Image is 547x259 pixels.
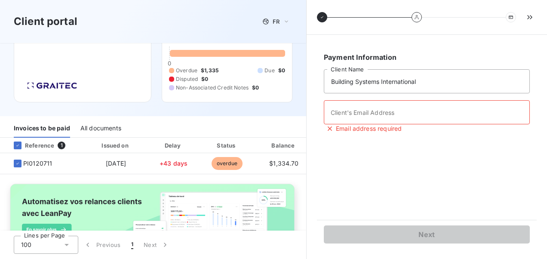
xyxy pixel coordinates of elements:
span: Due [264,67,274,74]
span: Email address required [336,124,402,133]
div: Reference [7,142,54,149]
span: 1 [131,240,133,249]
button: Next [138,236,175,254]
div: All documents [80,120,121,138]
span: $0 [252,84,259,92]
span: $1,334.70 [269,160,298,167]
button: Previous [78,236,126,254]
input: placeholder [324,100,530,124]
span: overdue [212,157,243,170]
h3: Client portal [14,14,77,29]
span: FR [273,18,280,25]
span: PI0120711 [23,159,52,168]
div: Invoices to be paid [14,120,70,138]
span: 1 [58,142,65,149]
span: Overdue [176,67,197,74]
span: $0 [278,67,285,74]
div: Balance [256,141,312,150]
h6: Payment Information [324,52,530,62]
span: $0 [201,75,208,83]
span: $1,335 [201,67,218,74]
span: 0 [168,60,171,67]
span: [DATE] [106,160,126,167]
button: Next [324,225,530,244]
span: Non-Associated Credit Notes [176,84,249,92]
span: 100 [21,240,31,249]
button: 1 [126,236,138,254]
div: Issued on [86,141,145,150]
input: placeholder [324,69,530,93]
div: Delay [149,141,198,150]
div: Status [201,141,252,150]
span: Disputed [176,75,198,83]
img: Company logo [25,80,80,92]
span: +43 days [160,160,187,167]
